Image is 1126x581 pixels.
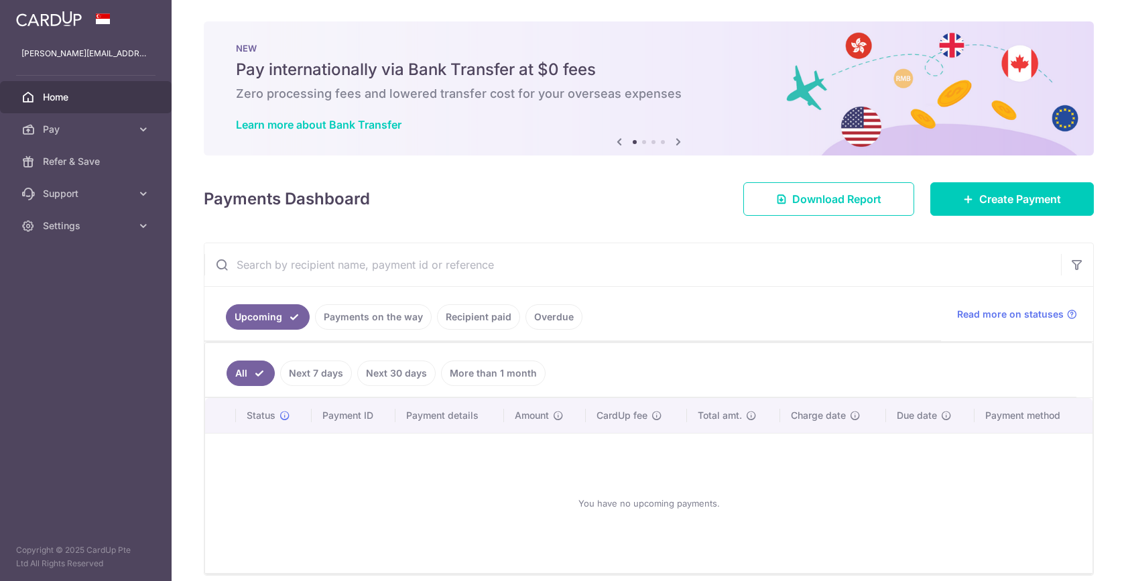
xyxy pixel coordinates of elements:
[975,398,1092,433] th: Payment method
[930,182,1094,216] a: Create Payment
[792,191,881,207] span: Download Report
[280,361,352,386] a: Next 7 days
[43,123,131,136] span: Pay
[236,43,1062,54] p: NEW
[227,361,275,386] a: All
[221,444,1076,562] div: You have no upcoming payments.
[441,361,546,386] a: More than 1 month
[204,243,1061,286] input: Search by recipient name, payment id or reference
[236,59,1062,80] h5: Pay internationally via Bank Transfer at $0 fees
[236,86,1062,102] h6: Zero processing fees and lowered transfer cost for your overseas expenses
[979,191,1061,207] span: Create Payment
[515,409,549,422] span: Amount
[743,182,914,216] a: Download Report
[21,47,150,60] p: [PERSON_NAME][EMAIL_ADDRESS][DOMAIN_NAME]
[16,11,82,27] img: CardUp
[236,118,401,131] a: Learn more about Bank Transfer
[437,304,520,330] a: Recipient paid
[43,187,131,200] span: Support
[247,409,275,422] span: Status
[43,90,131,104] span: Home
[43,155,131,168] span: Refer & Save
[395,398,504,433] th: Payment details
[525,304,582,330] a: Overdue
[312,398,395,433] th: Payment ID
[597,409,647,422] span: CardUp fee
[43,219,131,233] span: Settings
[897,409,937,422] span: Due date
[698,409,742,422] span: Total amt.
[357,361,436,386] a: Next 30 days
[791,409,846,422] span: Charge date
[957,308,1077,321] a: Read more on statuses
[204,21,1094,155] img: Bank transfer banner
[957,308,1064,321] span: Read more on statuses
[204,187,370,211] h4: Payments Dashboard
[226,304,310,330] a: Upcoming
[315,304,432,330] a: Payments on the way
